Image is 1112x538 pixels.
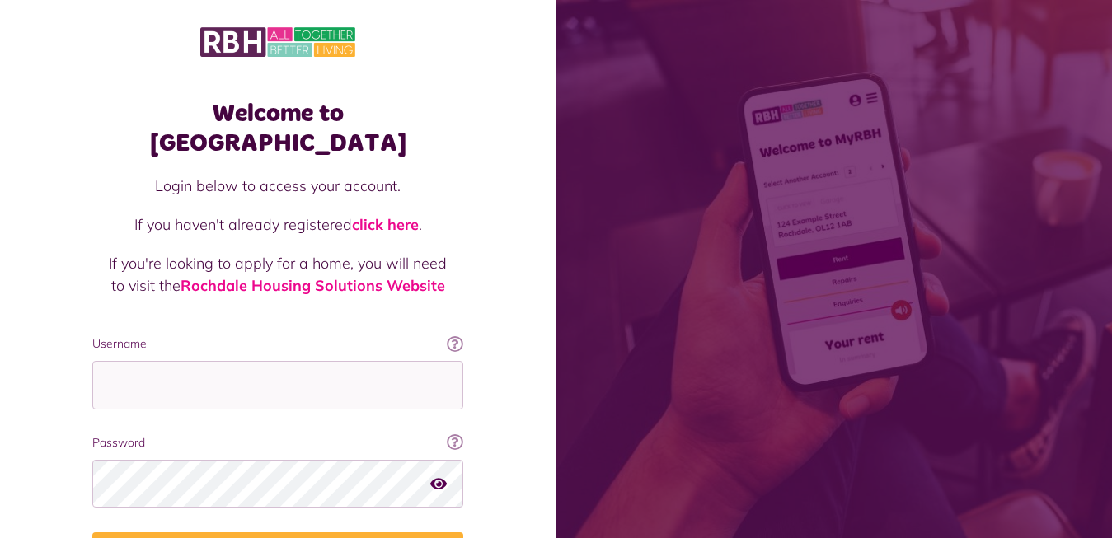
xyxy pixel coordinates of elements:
[92,335,463,353] label: Username
[109,252,447,297] p: If you're looking to apply for a home, you will need to visit the
[109,175,447,197] p: Login below to access your account.
[181,276,445,295] a: Rochdale Housing Solutions Website
[92,99,463,158] h1: Welcome to [GEOGRAPHIC_DATA]
[92,434,463,451] label: Password
[109,213,447,236] p: If you haven't already registered .
[200,25,355,59] img: MyRBH
[352,215,419,234] a: click here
